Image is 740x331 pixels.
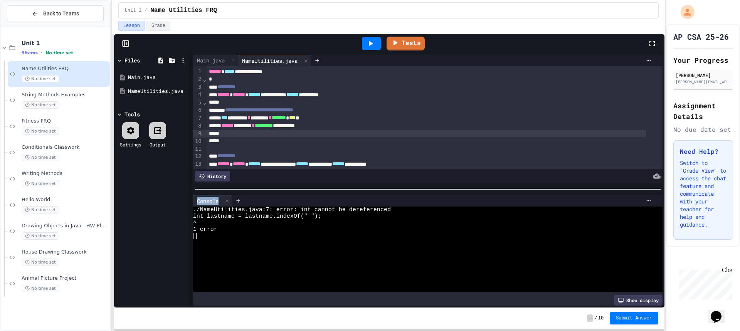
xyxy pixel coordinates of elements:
div: 1 [193,68,203,76]
span: int lastname = lastname.indexOf(" "); [193,213,321,220]
div: Chat with us now!Close [3,3,53,49]
span: Submit Answer [616,315,652,321]
span: String Methods Examples [22,92,108,98]
div: 6 [193,106,203,114]
p: Switch to "Grade View" to access the chat feature and communicate with your teacher for help and ... [680,159,727,229]
div: [PERSON_NAME] [676,72,731,79]
h1: AP CSA 25-26 [673,31,729,42]
span: Unit 1 [22,40,108,47]
span: ^ [193,220,197,226]
div: Main.java [193,55,238,66]
span: 1 error [193,226,217,233]
span: No time set [22,101,59,109]
button: Back to Teams [7,5,104,22]
a: Tests [387,37,425,50]
div: Tools [124,110,140,118]
div: 12 [193,153,203,160]
span: - [587,314,593,322]
h2: Assignment Details [673,100,733,122]
div: 5 [193,99,203,107]
div: 11 [193,145,203,153]
span: Fitness FRQ [22,118,108,124]
div: NameUtilities.java [238,55,311,66]
div: 14 [193,168,203,176]
span: • [41,50,42,56]
span: Back to Teams [43,10,79,18]
span: Fold line [203,169,207,175]
button: Grade [146,21,170,31]
span: Hello World [22,197,108,203]
span: Name Utilities FRQ [150,6,217,15]
div: 3 [193,83,203,91]
span: Name Utilities FRQ [22,66,108,72]
span: 9 items [22,50,38,55]
iframe: chat widget [708,300,732,323]
iframe: chat widget [676,267,732,299]
div: My Account [673,3,696,21]
span: Conditionals Classwork [22,144,108,151]
span: Animal Picture Project [22,275,108,282]
h2: Your Progress [673,55,733,66]
div: 9 [193,130,203,138]
div: 2 [193,76,203,83]
span: House Drawing Classwork [22,249,108,255]
div: History [195,171,230,181]
div: 13 [193,160,203,168]
div: No due date set [673,125,733,134]
div: [PERSON_NAME][EMAIL_ADDRESS][DOMAIN_NAME] [676,79,731,85]
div: Settings [120,141,141,148]
span: ./NameUtilities.java:7: error: int cannot be dereferenced [193,207,391,213]
span: Fold line [203,99,207,106]
div: 4 [193,91,203,99]
span: Unit 1 [125,7,141,13]
div: Files [124,56,140,64]
span: No time set [22,75,59,82]
div: Main.java [193,56,229,64]
span: 10 [598,315,604,321]
span: No time set [22,232,59,240]
span: No time set [22,259,59,266]
span: No time set [22,180,59,187]
button: Submit Answer [610,312,658,324]
div: Show display [614,295,663,306]
div: 8 [193,122,203,130]
span: Writing Methods [22,170,108,177]
div: Main.java [128,74,188,81]
span: / [595,315,597,321]
div: 10 [193,138,203,145]
div: 7 [193,114,203,122]
div: Console [193,197,222,205]
button: Lesson [118,21,145,31]
span: No time set [22,285,59,292]
div: NameUtilities.java [128,87,188,95]
h3: Need Help? [680,147,727,156]
div: Console [193,195,232,207]
div: Output [150,141,166,148]
span: No time set [45,50,73,55]
span: / [145,7,147,13]
span: No time set [22,128,59,135]
div: NameUtilities.java [238,57,301,65]
span: Fold line [203,76,207,82]
span: No time set [22,154,59,161]
span: Drawing Objects in Java - HW Playposit Code [22,223,108,229]
span: No time set [22,206,59,213]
